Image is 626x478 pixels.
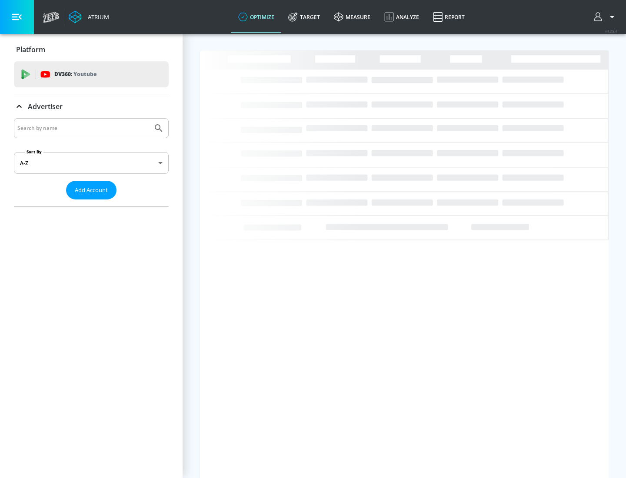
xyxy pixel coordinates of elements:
a: measure [327,1,377,33]
p: Youtube [73,70,97,79]
p: Platform [16,45,45,54]
div: Advertiser [14,94,169,119]
a: Target [281,1,327,33]
nav: list of Advertiser [14,199,169,206]
div: A-Z [14,152,169,174]
a: Report [426,1,472,33]
div: Platform [14,37,169,62]
span: Add Account [75,185,108,195]
label: Sort By [25,149,43,155]
div: DV360: Youtube [14,61,169,87]
a: Atrium [69,10,109,23]
a: optimize [231,1,281,33]
p: DV360: [54,70,97,79]
input: Search by name [17,123,149,134]
div: Advertiser [14,118,169,206]
span: v 4.25.4 [605,29,617,33]
div: Atrium [84,13,109,21]
button: Add Account [66,181,117,199]
p: Advertiser [28,102,63,111]
a: Analyze [377,1,426,33]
